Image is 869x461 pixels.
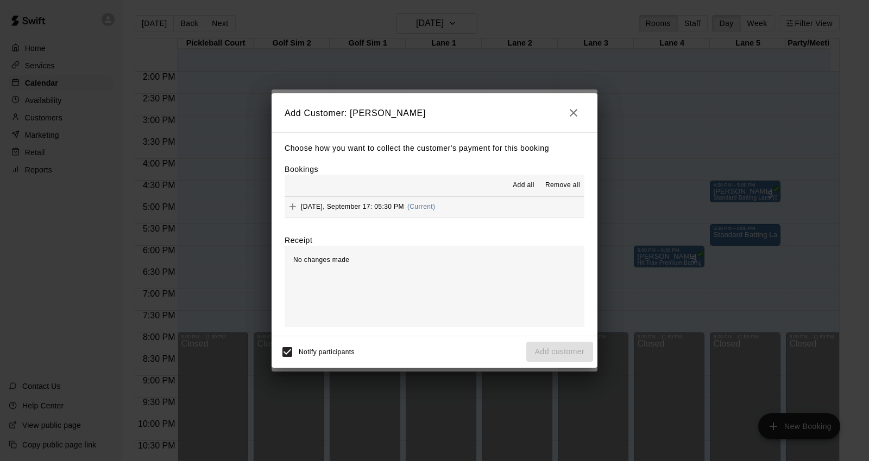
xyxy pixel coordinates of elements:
[285,197,584,217] button: Add[DATE], September 17: 05:30 PM(Current)
[545,180,580,191] span: Remove all
[285,142,584,155] p: Choose how you want to collect the customer's payment for this booking
[506,177,541,194] button: Add all
[293,256,349,264] span: No changes made
[407,203,436,210] span: (Current)
[285,165,318,174] label: Bookings
[513,180,534,191] span: Add all
[272,93,597,132] h2: Add Customer: [PERSON_NAME]
[301,203,404,210] span: [DATE], September 17: 05:30 PM
[285,235,312,246] label: Receipt
[285,202,301,210] span: Add
[299,348,355,356] span: Notify participants
[541,177,584,194] button: Remove all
